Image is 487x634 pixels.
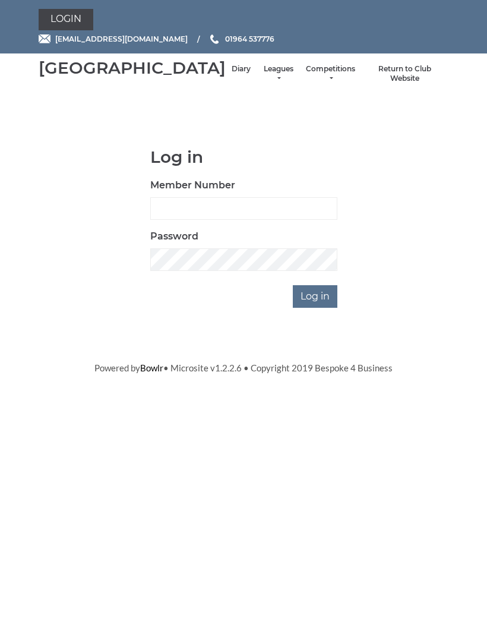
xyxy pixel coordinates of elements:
[263,64,294,84] a: Leagues
[140,362,163,373] a: Bowlr
[367,64,442,84] a: Return to Club Website
[39,59,226,77] div: [GEOGRAPHIC_DATA]
[232,64,251,74] a: Diary
[210,34,219,44] img: Phone us
[293,285,337,308] input: Log in
[306,64,355,84] a: Competitions
[150,229,198,244] label: Password
[150,178,235,193] label: Member Number
[39,9,93,30] a: Login
[55,34,188,43] span: [EMAIL_ADDRESS][DOMAIN_NAME]
[39,33,188,45] a: Email [EMAIL_ADDRESS][DOMAIN_NAME]
[208,33,274,45] a: Phone us 01964 537776
[39,34,50,43] img: Email
[94,362,393,373] span: Powered by • Microsite v1.2.2.6 • Copyright 2019 Bespoke 4 Business
[150,148,337,166] h1: Log in
[225,34,274,43] span: 01964 537776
